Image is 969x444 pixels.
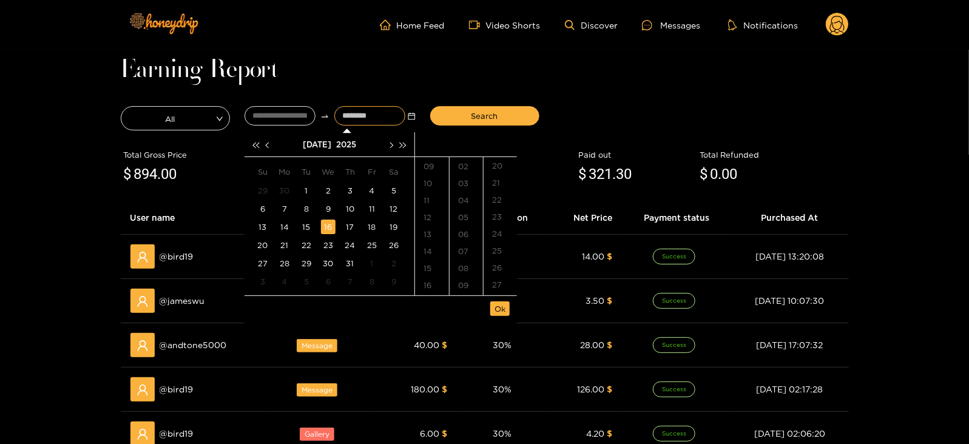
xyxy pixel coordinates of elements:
span: @ jameswu [160,294,205,308]
div: 03 [450,175,483,192]
span: user [137,384,149,396]
span: $ [124,163,132,186]
span: .00 [158,166,177,183]
span: 40.00 [414,340,439,349]
span: @ bird19 [160,427,194,440]
div: 14 [415,243,449,260]
span: @ bird19 [160,250,194,263]
div: 13 [415,226,449,243]
td: 2025-07-17 [339,218,361,236]
span: [DATE] 02:06:20 [754,429,825,438]
th: Payment status [623,201,731,235]
th: Su [252,162,274,181]
span: 28.00 [581,340,605,349]
span: Success [653,249,695,264]
th: Sa [383,162,405,181]
span: Success [653,382,695,397]
span: 321 [589,166,613,183]
span: $ [442,385,447,394]
span: 4.20 [587,429,605,438]
div: 5 [299,274,314,289]
span: 30 % [493,429,512,438]
span: @ andtone5000 [160,338,227,352]
span: @ bird19 [160,383,194,396]
span: to [320,112,329,121]
span: All [121,110,229,127]
div: 23 [484,208,517,225]
button: Ok [490,301,510,316]
div: 7 [343,274,357,289]
div: 15 [415,260,449,277]
div: 24 [343,238,357,252]
span: user [137,251,149,263]
td: 2025-08-05 [295,272,317,291]
div: 3 [255,274,270,289]
span: 126.00 [578,385,605,394]
span: user [137,428,149,440]
span: $ [607,252,613,261]
div: 09 [450,277,483,294]
span: $ [579,163,587,186]
button: Notifications [724,19,802,31]
span: 30 % [493,385,512,394]
span: Message [297,339,337,352]
td: 2025-08-06 [317,272,339,291]
span: user [137,340,149,352]
div: 2 [387,256,401,271]
span: 30 % [493,340,512,349]
div: 24 [484,225,517,242]
div: 20 [484,157,517,174]
span: 3.50 [586,296,605,305]
div: 25 [484,242,517,259]
span: video-camera [469,19,486,30]
div: Total Refunded [700,149,846,161]
div: 26 [387,238,401,252]
div: 27 [484,276,517,293]
td: 2025-07-21 [274,236,295,254]
th: Purchased At [731,201,848,235]
button: 2025 [336,132,356,156]
td: 2025-08-07 [339,272,361,291]
td: 2025-08-08 [361,272,383,291]
span: [DATE] 02:17:28 [757,385,823,394]
div: 1 [365,256,379,271]
td: 2025-07-23 [317,236,339,254]
div: 23 [321,238,336,252]
td: 2025-08-02 [383,254,405,272]
span: 14.00 [582,252,605,261]
span: 894 [134,166,158,183]
span: [DATE] 10:07:30 [755,296,825,305]
th: Tu [295,162,317,181]
th: User name [121,201,269,235]
span: Success [653,426,695,442]
th: We [317,162,339,181]
td: 2025-07-30 [317,254,339,272]
span: $ [607,429,613,438]
a: Video Shorts [469,19,541,30]
div: 04 [450,192,483,209]
span: 180.00 [411,385,439,394]
div: 10 [415,175,449,192]
button: [DATE] [303,132,331,156]
span: Success [653,293,695,309]
div: 17 [415,294,449,311]
span: .30 [613,166,632,183]
div: 18 [365,220,379,234]
span: home [380,19,397,30]
div: 06 [450,226,483,243]
td: 2025-08-01 [361,254,383,272]
span: Success [653,337,695,353]
th: Mo [274,162,295,181]
td: 2025-07-22 [295,236,317,254]
span: $ [607,385,613,394]
span: Gallery [300,428,334,441]
div: Messages [642,18,700,32]
td: 2025-07-31 [339,254,361,272]
button: Search [430,106,539,126]
div: Total Gross Price [124,149,269,161]
div: 21 [484,174,517,191]
th: Fr [361,162,383,181]
span: $ [607,340,613,349]
div: 17 [343,220,357,234]
div: 11 [415,192,449,209]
